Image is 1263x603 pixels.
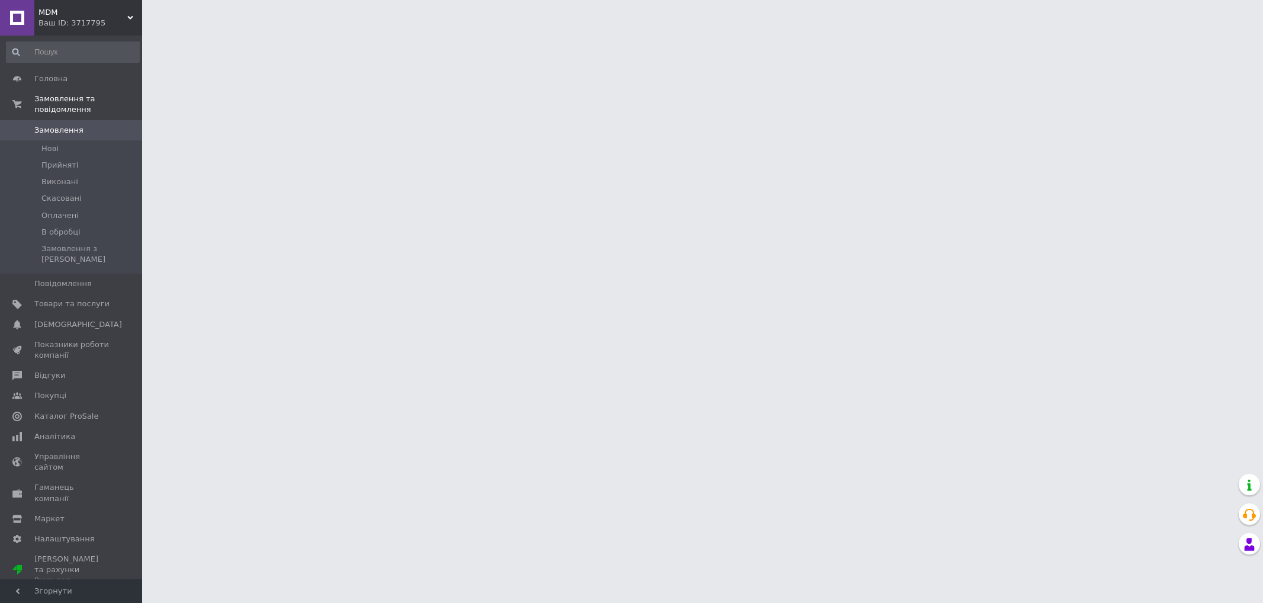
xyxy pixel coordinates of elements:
span: Виконані [41,177,78,187]
div: Ваш ID: 3717795 [38,18,142,28]
span: Замовлення з [PERSON_NAME] [41,243,139,265]
span: [DEMOGRAPHIC_DATA] [34,319,122,330]
span: Товари та послуги [34,299,110,309]
span: В обробці [41,227,81,238]
span: Замовлення та повідомлення [34,94,142,115]
span: Налаштування [34,534,95,544]
div: Prom топ [34,575,110,586]
span: Управління сайтом [34,451,110,473]
span: Маркет [34,514,65,524]
span: Покупці [34,390,66,401]
input: Пошук [6,41,140,63]
span: Повідомлення [34,278,92,289]
span: Прийняті [41,160,78,171]
span: Гаманець компанії [34,482,110,503]
span: MDM [38,7,127,18]
span: Відгуки [34,370,65,381]
span: Каталог ProSale [34,411,98,422]
span: Нові [41,143,59,154]
span: Показники роботи компанії [34,339,110,361]
span: Аналітика [34,431,75,442]
span: Замовлення [34,125,83,136]
span: [PERSON_NAME] та рахунки [34,554,110,586]
span: Головна [34,73,68,84]
span: Скасовані [41,193,82,204]
span: Оплачені [41,210,79,221]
